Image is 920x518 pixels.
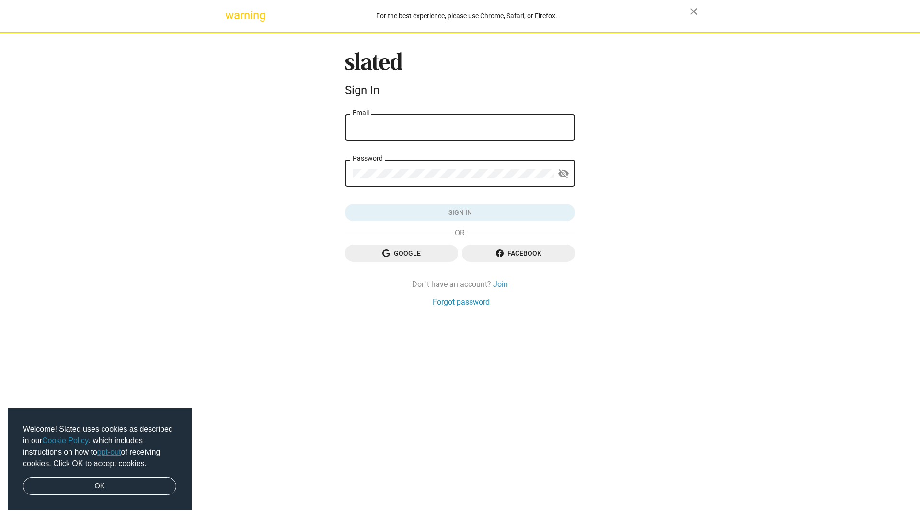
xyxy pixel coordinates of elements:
span: Welcome! Slated uses cookies as described in our , which includes instructions on how to of recei... [23,424,176,470]
div: For the best experience, please use Chrome, Safari, or Firefox. [243,10,690,23]
button: Show password [554,165,573,184]
a: Cookie Policy [42,436,89,445]
button: Facebook [462,245,575,262]
div: Don't have an account? [345,279,575,289]
a: Forgot password [433,297,490,307]
mat-icon: warning [225,10,237,21]
a: Join [493,279,508,289]
a: opt-out [97,448,121,456]
sl-branding: Sign In [345,52,575,101]
div: cookieconsent [8,408,192,511]
mat-icon: close [688,6,700,17]
button: Google [345,245,458,262]
mat-icon: visibility_off [558,166,569,181]
span: Facebook [470,245,567,262]
span: Google [353,245,450,262]
a: dismiss cookie message [23,477,176,495]
div: Sign In [345,83,575,97]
